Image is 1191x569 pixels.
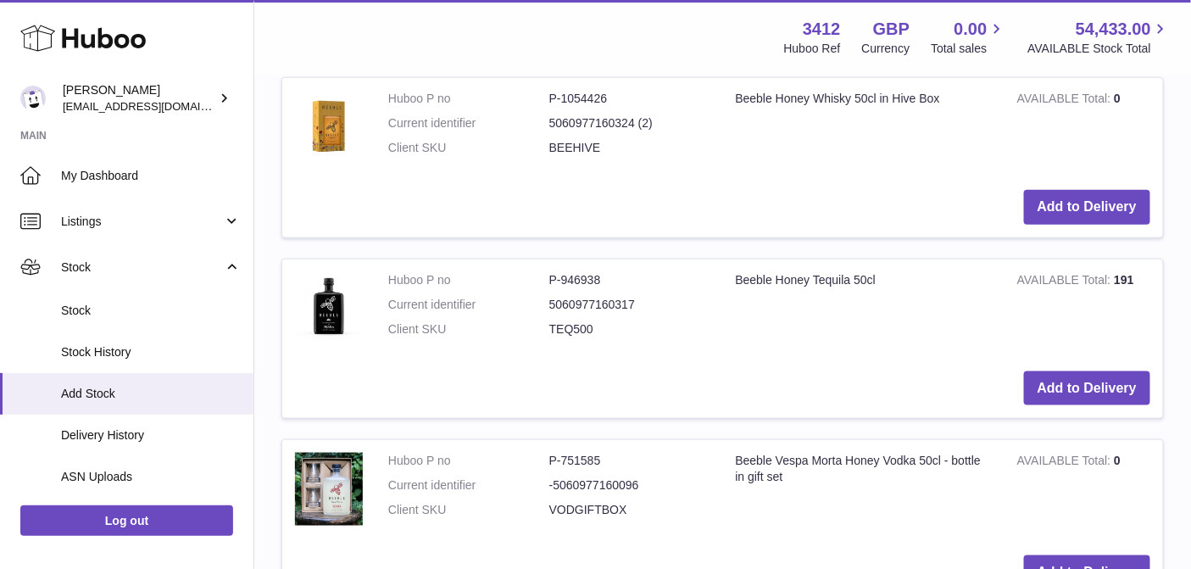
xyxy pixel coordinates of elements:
span: Stock [61,303,241,319]
div: Currency [862,41,910,57]
dd: P-946938 [549,272,710,288]
span: Add Stock [61,386,241,402]
span: My Dashboard [61,168,241,184]
span: Stock [61,259,223,276]
dt: Client SKU [388,502,549,518]
a: Log out [20,505,233,536]
div: [PERSON_NAME] [63,82,215,114]
img: Beeble Honey Whisky 50cl in Hive Box [295,91,363,159]
dt: Huboo P no [388,453,549,469]
td: Beeble Vespa Morta Honey Vodka 50cl - bottle in gift set [723,440,1005,542]
strong: AVAILABLE Total [1017,273,1114,291]
span: [EMAIL_ADDRESS][DOMAIN_NAME] [63,99,249,113]
img: Beeble Honey Tequila 50cl [295,272,363,340]
dt: Huboo P no [388,272,549,288]
img: Beeble Vespa Morta Honey Vodka 50cl - bottle in gift set [295,453,363,525]
img: info@beeble.buzz [20,86,46,111]
dt: Client SKU [388,321,549,337]
span: 0.00 [954,18,988,41]
td: Beeble Honey Tequila 50cl [723,259,1005,359]
dt: Client SKU [388,140,549,156]
strong: AVAILABLE Total [1017,454,1114,471]
span: 54,433.00 [1076,18,1151,41]
strong: AVAILABLE Total [1017,92,1114,109]
a: 54,433.00 AVAILABLE Stock Total [1027,18,1171,57]
dd: 5060977160324 (2) [549,115,710,131]
dd: 5060977160317 [549,297,710,313]
strong: GBP [873,18,910,41]
td: Beeble Honey Whisky 50cl in Hive Box [723,78,1005,177]
span: Delivery History [61,427,241,443]
span: AVAILABLE Stock Total [1027,41,1171,57]
div: Huboo Ref [784,41,841,57]
dt: Huboo P no [388,91,549,107]
td: 0 [1005,78,1163,177]
span: Total sales [931,41,1006,57]
dt: Current identifier [388,115,549,131]
dd: P-1054426 [549,91,710,107]
span: Listings [61,214,223,230]
span: Stock History [61,344,241,360]
td: 0 [1005,440,1163,542]
td: 191 [1005,259,1163,359]
dd: VODGIFTBOX [549,502,710,518]
dd: P-751585 [549,453,710,469]
button: Add to Delivery [1024,371,1150,406]
dd: BEEHIVE [549,140,710,156]
dd: -5060977160096 [549,477,710,494]
button: Add to Delivery [1024,190,1150,225]
dt: Current identifier [388,477,549,494]
span: ASN Uploads [61,469,241,485]
dd: TEQ500 [549,321,710,337]
dt: Current identifier [388,297,549,313]
a: 0.00 Total sales [931,18,1006,57]
strong: 3412 [803,18,841,41]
